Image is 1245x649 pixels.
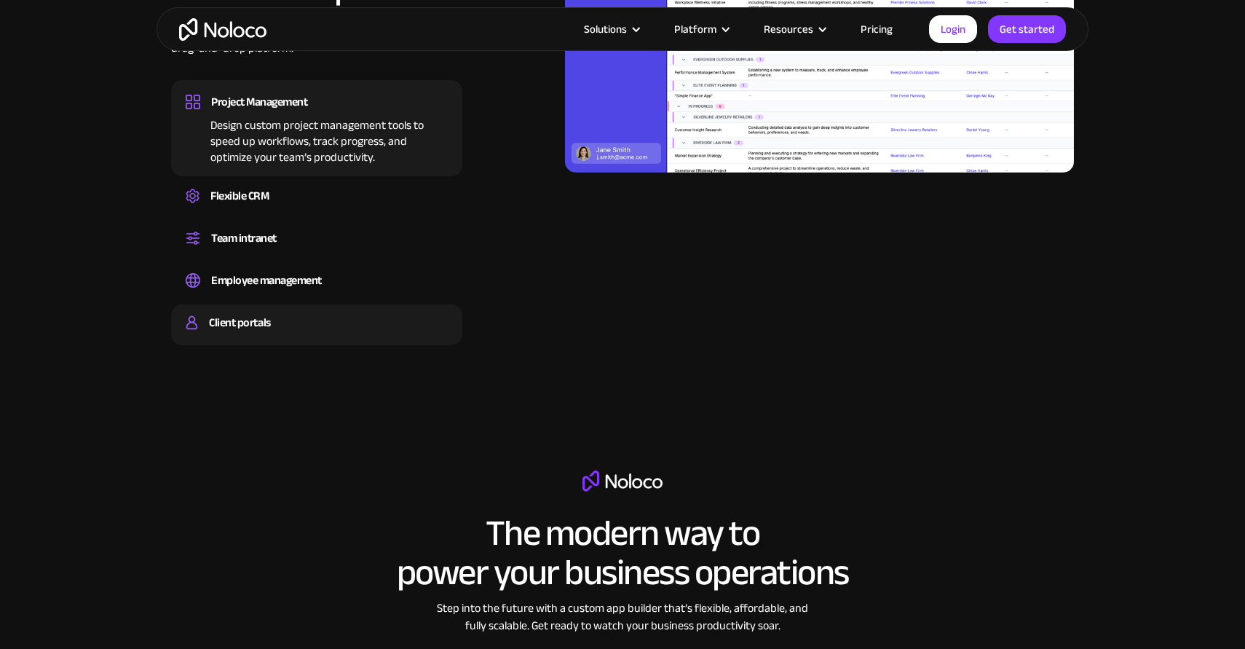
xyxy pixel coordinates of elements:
a: Pricing [842,20,911,39]
div: Team intranet [211,227,277,249]
div: Employee management [211,270,322,291]
div: Build a secure, fully-branded, and personalized client portal that lets your customers self-serve. [186,334,448,338]
div: Step into the future with a custom app builder that’s flexible, affordable, and fully scalable. G... [430,599,815,634]
div: Platform [674,20,716,39]
div: Platform [656,20,746,39]
div: Resources [746,20,842,39]
a: home [179,18,266,41]
div: Resources [764,20,813,39]
div: Project Management [211,91,307,113]
div: Set up a central space for your team to collaborate, share information, and stay up to date on co... [186,249,448,253]
div: Flexible CRM [210,185,269,207]
div: Solutions [584,20,627,39]
div: Solutions [566,20,656,39]
div: Create a custom CRM that you can adapt to your business’s needs, centralize your workflows, and m... [186,207,448,211]
a: Get started [988,15,1066,43]
div: Design custom project management tools to speed up workflows, track progress, and optimize your t... [186,113,448,165]
div: Easily manage employee information, track performance, and handle HR tasks from a single platform. [186,291,448,296]
h2: The modern way to power your business operations [397,514,849,592]
a: Login [929,15,977,43]
div: Client portals [209,312,270,334]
